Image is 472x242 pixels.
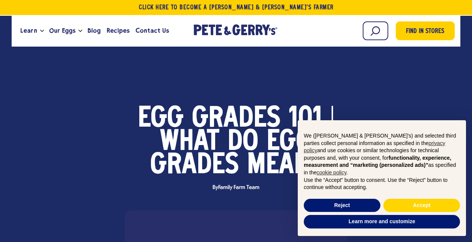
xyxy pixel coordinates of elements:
span: Do [228,131,258,154]
span: Grades [192,107,280,131]
span: | [330,107,335,131]
span: Egg [138,107,184,131]
input: Search [363,21,388,40]
span: 101 [289,107,322,131]
span: Egg [267,131,312,154]
button: Open the dropdown menu for Our Eggs [78,30,82,32]
a: Recipes [104,21,133,41]
a: Blog [84,21,104,41]
span: By [209,185,263,191]
span: Family Farm Team [218,185,259,191]
span: Our Eggs [49,26,75,35]
p: Use the “Accept” button to consent. Use the “Reject” button to continue without accepting. [304,177,460,191]
a: Find in Stores [396,21,455,40]
a: Contact Us [133,21,172,41]
span: Mean? [247,154,322,177]
span: Contact Us [136,26,169,35]
span: Grades [150,154,239,177]
span: What [160,131,219,154]
a: cookie policy [317,169,346,175]
button: Reject [304,199,380,212]
div: Notice [292,114,472,242]
span: Find in Stores [406,27,444,37]
a: Learn [17,21,40,41]
p: We ([PERSON_NAME] & [PERSON_NAME]'s) and selected third parties collect personal information as s... [304,132,460,177]
span: Learn [20,26,37,35]
button: Accept [383,199,460,212]
a: Our Eggs [46,21,78,41]
span: Recipes [107,26,130,35]
button: Open the dropdown menu for Learn [40,30,44,32]
button: Learn more and customize [304,215,460,228]
span: Blog [87,26,101,35]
